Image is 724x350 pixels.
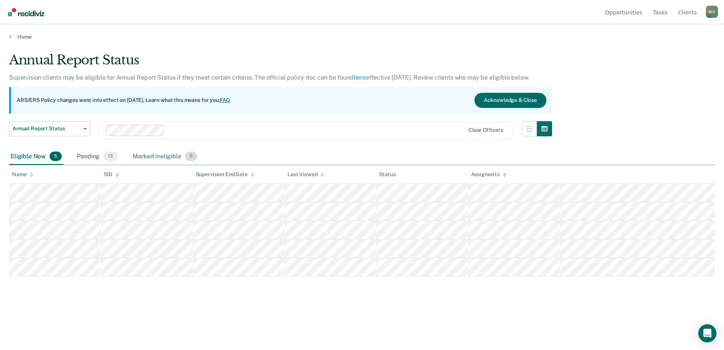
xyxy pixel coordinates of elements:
span: 5 [50,152,62,161]
button: Profile dropdown button [706,6,718,18]
div: Status [379,171,395,178]
div: Open Intercom Messenger [698,324,716,342]
div: Last Viewed [287,171,324,178]
a: Home [9,33,715,40]
p: ARS/ERS Policy changes went into effect on [DATE]. Learn what this means for you: [17,97,230,104]
a: FAQ [220,97,231,103]
div: Eligible Now5 [9,148,63,165]
button: Acknowledge & Close [474,93,546,108]
span: 5 [185,152,197,161]
div: M H [706,6,718,18]
div: SID [104,171,119,178]
div: Supervision End Date [196,171,254,178]
div: Pending13 [75,148,119,165]
button: Annual Report Status [9,121,90,136]
a: here [354,74,366,81]
div: Annual Report Status [9,52,552,74]
span: Annual Report Status [12,125,81,132]
div: Marked Ineligible5 [131,148,199,165]
img: Recidiviz [8,8,44,16]
div: Name [12,171,33,178]
div: Assigned to [471,171,507,178]
div: Clear officers [468,127,503,133]
p: Supervision clients may be eligible for Annual Report Status if they meet certain criteria. The o... [9,74,529,81]
span: 13 [103,152,117,161]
